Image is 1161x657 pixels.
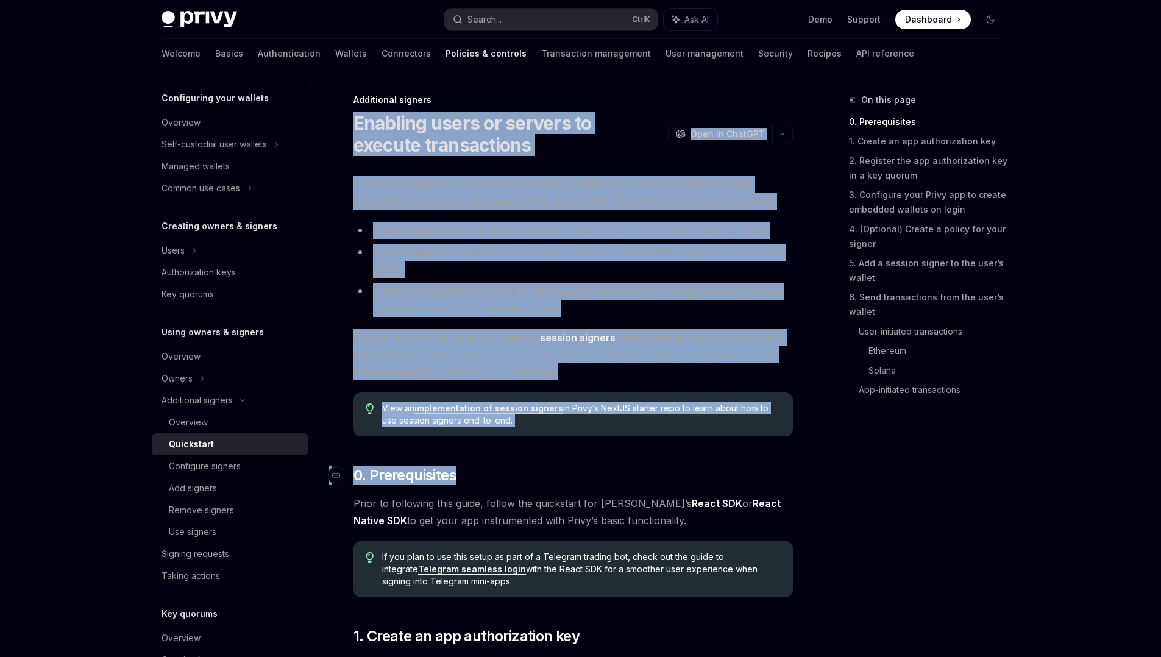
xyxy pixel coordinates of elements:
[162,115,201,130] div: Overview
[859,380,1010,400] a: App-initiated transactions
[353,329,793,380] span: You can accomplish these use cases via , which enable user to grant specific permissions to your ...
[353,466,456,485] span: 0. Prerequisites
[152,565,308,587] a: Taking actions
[162,181,240,196] div: Common use cases
[215,39,243,68] a: Basics
[353,112,663,156] h1: Enabling users or servers to execute transactions
[467,12,502,27] div: Search...
[169,437,214,452] div: Quickstart
[895,10,971,29] a: Dashboard
[169,415,208,430] div: Overview
[849,254,1010,288] a: 5. Add a session signer to the user’s wallet
[366,552,374,563] svg: Tip
[353,244,793,278] li: Allowing apps to rebalance user portfolios based on market data, even when the user is offline
[905,13,952,26] span: Dashboard
[847,13,881,26] a: Support
[152,499,308,521] a: Remove signers
[162,137,267,152] div: Self-custodial user wallets
[691,128,765,140] span: Open in ChatGPT
[152,477,308,499] a: Add signers
[152,455,308,477] a: Configure signers
[664,9,717,30] button: Ask AI
[162,349,201,364] div: Overview
[162,547,229,561] div: Signing requests
[162,287,214,302] div: Key quorums
[162,606,218,621] h5: Key quorums
[152,543,308,565] a: Signing requests
[382,402,780,427] span: View an in Privy’s NextJS starter repo to learn about how to use session signers end-to-end.
[849,288,1010,322] a: 6. Send transactions from the user’s wallet
[353,176,793,210] span: A common setup for Privy apps is to configure wallets such that both users and apps themselves ca...
[668,124,772,144] button: Open in ChatGPT
[353,283,793,317] li: Creating Telegram trading bots or other agents controlled by your app’s server that can execute t...
[849,151,1010,185] a: 2. Register the app authorization key in a key quorum
[541,39,651,68] a: Transaction management
[418,564,526,575] a: Telegram seamless login
[169,481,217,495] div: Add signers
[414,403,563,414] a: implementation of session signers
[152,155,308,177] a: Managed wallets
[856,39,914,68] a: API reference
[152,261,308,283] a: Authorization keys
[162,265,236,280] div: Authorization keys
[366,403,374,414] svg: Tip
[169,525,216,539] div: Use signers
[152,627,308,649] a: Overview
[152,411,308,433] a: Overview
[353,94,793,106] div: Additional signers
[666,39,744,68] a: User management
[446,39,527,68] a: Policies & controls
[382,551,780,588] span: If you plan to use this setup as part of a Telegram trading bot, check out the guide to integrate...
[758,39,793,68] a: Security
[162,39,201,68] a: Welcome
[162,393,233,408] div: Additional signers
[444,9,658,30] button: Search...CtrlK
[329,466,353,485] a: Navigate to header
[169,503,234,517] div: Remove signers
[162,159,230,174] div: Managed wallets
[152,346,308,368] a: Overview
[353,627,580,646] span: 1. Create an app authorization key
[868,341,1010,361] a: Ethereum
[162,11,237,28] img: dark logo
[353,222,793,239] li: Allowing apps to execute limit orders on behalf of a user, even when a user is offline
[335,39,367,68] a: Wallets
[353,495,793,529] span: Prior to following this guide, follow the quickstart for [PERSON_NAME]’s or to get your app instr...
[162,631,201,645] div: Overview
[684,13,709,26] span: Ask AI
[382,39,431,68] a: Connectors
[152,112,308,133] a: Overview
[981,10,1000,29] button: Toggle dark mode
[162,219,277,233] h5: Creating owners & signers
[868,361,1010,380] a: Solana
[808,39,842,68] a: Recipes
[162,325,264,339] h5: Using owners & signers
[152,283,308,305] a: Key quorums
[808,13,833,26] a: Demo
[849,132,1010,151] a: 1. Create an app authorization key
[162,243,185,258] div: Users
[152,433,308,455] a: Quickstart
[692,497,742,510] a: React SDK
[849,112,1010,132] a: 0. Prerequisites
[258,39,321,68] a: Authentication
[162,91,269,105] h5: Configuring your wallets
[861,93,916,107] span: On this page
[169,459,241,474] div: Configure signers
[162,371,193,386] div: Owners
[849,219,1010,254] a: 4. (Optional) Create a policy for your signer
[859,322,1010,341] a: User-initiated transactions
[152,521,308,543] a: Use signers
[540,332,616,344] a: session signers
[849,185,1010,219] a: 3. Configure your Privy app to create embedded wallets on login
[632,15,650,24] span: Ctrl K
[162,569,220,583] div: Taking actions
